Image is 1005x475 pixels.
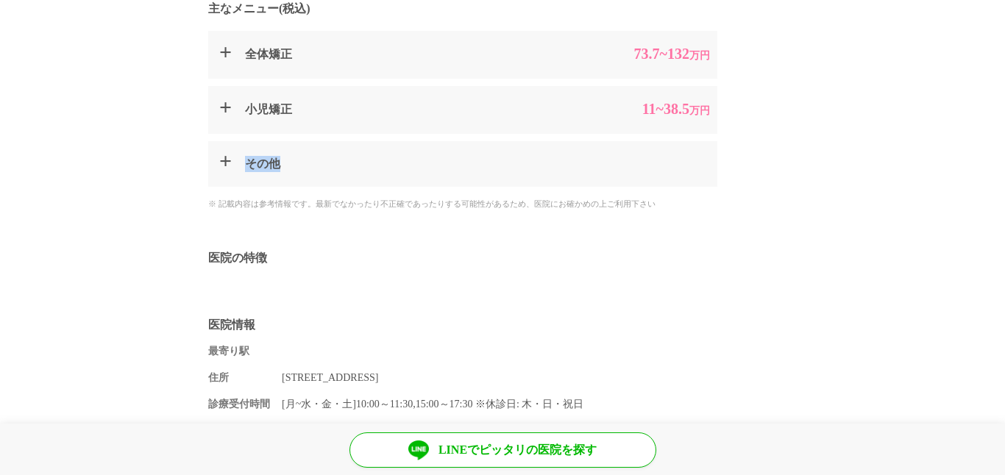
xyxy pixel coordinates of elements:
h2: 医院の特徴 [208,250,797,265]
span: 万円 [689,50,710,61]
dt: 全体矯正 [245,46,585,64]
dt: その他 [245,156,585,172]
span: [月~水・金・土]10:00～11:30,15:00～17:30 ※休診日: 木・日・祝日 [282,399,583,410]
dt: 最寄り駅 [208,343,282,359]
summary: その他 [208,141,717,187]
p: ※ 記載内容は参考情報です。最新でなかったり不正確であったりする可能性があるため、医院にお確かめの上ご利用下さい [208,198,797,210]
dd: [STREET_ADDRESS] [282,370,797,385]
summary: 全体矯正73.7~132万円 [208,31,717,79]
dt: 小児矯正 [245,101,585,119]
dd: 11 ~38.5 [592,101,710,119]
dt: 住所 [208,370,282,385]
span: 万円 [689,105,710,116]
a: LINEでピッタリの医院を探す [349,432,656,468]
summary: 小児矯正11~38.5万円 [208,86,717,134]
h2: 医院情報 [208,317,797,332]
dt: 診療受付時間 [208,396,282,412]
h2: 主なメニュー(税込) [208,1,797,16]
dd: 73.7 ~132 [592,46,710,64]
